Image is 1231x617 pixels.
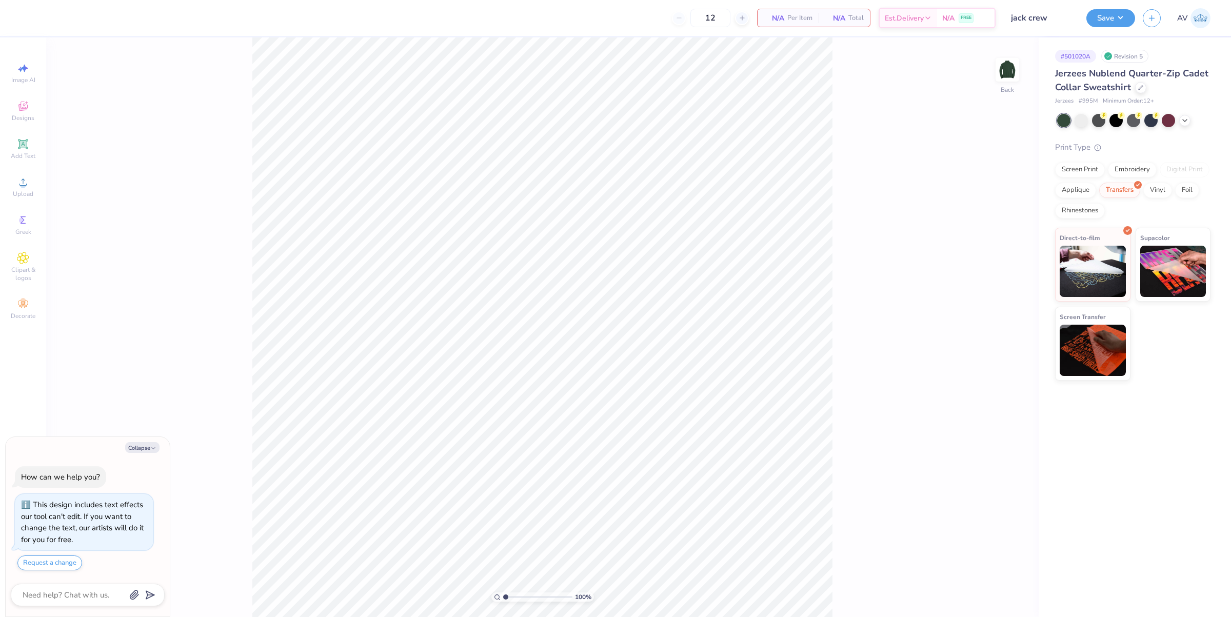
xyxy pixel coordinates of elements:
span: Est. Delivery [885,13,924,24]
input: – – [690,9,730,27]
span: Add Text [11,152,35,160]
a: AV [1177,8,1210,28]
span: AV [1177,12,1188,24]
span: N/A [942,13,955,24]
div: Foil [1175,183,1199,198]
img: Direct-to-film [1060,246,1126,297]
input: Untitled Design [1003,8,1079,28]
span: Per Item [787,13,812,24]
img: Aargy Velasco [1190,8,1210,28]
button: Request a change [17,555,82,570]
span: N/A [825,13,845,24]
div: # 501020A [1055,50,1096,63]
div: Embroidery [1108,162,1157,177]
span: Direct-to-film [1060,232,1100,243]
span: Greek [15,228,31,236]
div: Applique [1055,183,1096,198]
button: Save [1086,9,1135,27]
div: How can we help you? [21,472,100,482]
span: Upload [13,190,33,198]
div: Back [1001,85,1014,94]
img: Screen Transfer [1060,325,1126,376]
span: Clipart & logos [5,266,41,282]
span: Supacolor [1140,232,1170,243]
span: N/A [764,13,784,24]
div: Screen Print [1055,162,1105,177]
span: Total [848,13,864,24]
img: Back [997,59,1018,80]
div: Vinyl [1143,183,1172,198]
div: This design includes text effects our tool can't edit. If you want to change the text, our artist... [21,500,144,545]
img: Supacolor [1140,246,1206,297]
div: Rhinestones [1055,203,1105,218]
span: 100 % [575,592,591,602]
div: Revision 5 [1101,50,1148,63]
div: Transfers [1099,183,1140,198]
span: Image AI [11,76,35,84]
span: Screen Transfer [1060,311,1106,322]
span: Jerzees [1055,97,1074,106]
span: Designs [12,114,34,122]
span: Decorate [11,312,35,320]
div: Print Type [1055,142,1210,153]
span: Jerzees Nublend Quarter-Zip Cadet Collar Sweatshirt [1055,67,1208,93]
div: Digital Print [1160,162,1209,177]
span: Minimum Order: 12 + [1103,97,1154,106]
button: Collapse [125,442,160,453]
span: # 995M [1079,97,1098,106]
span: FREE [961,14,971,22]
